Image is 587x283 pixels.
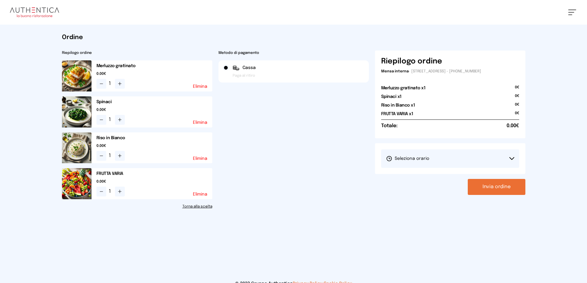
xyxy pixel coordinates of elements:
[62,51,212,55] h2: Riepilogo ordine
[62,168,92,199] img: media
[109,188,112,195] span: 1
[62,204,212,209] a: Torna alla scelta
[96,171,212,177] h2: FRUTTA VARIA
[468,179,525,195] button: Invia ordine
[109,152,112,160] span: 1
[507,122,519,130] span: 0.00€
[381,57,442,67] h6: Riepilogo ordine
[109,116,112,123] span: 1
[96,135,212,141] h2: Riso in Bianco
[193,84,207,89] button: Elimina
[10,7,59,17] img: logo.8f33a47.png
[381,102,415,108] h2: Riso in Bianco x1
[515,102,519,111] span: 0€
[386,156,429,162] span: Seleziona orario
[381,85,426,91] h2: Merluzzo gratinato x1
[193,120,207,125] button: Elimina
[96,63,212,69] h2: Merluzzo gratinato
[381,94,402,100] h2: Spinaci x1
[62,60,92,91] img: media
[62,96,92,127] img: media
[193,156,207,161] button: Elimina
[96,99,212,105] h2: Spinaci
[515,85,519,94] span: 0€
[515,111,519,119] span: 0€
[109,80,112,87] span: 1
[243,65,256,71] span: Cassa
[96,179,212,184] span: 0.00€
[62,33,525,42] h1: Ordine
[515,94,519,102] span: 0€
[96,107,212,112] span: 0.00€
[381,70,409,73] span: Mensa interna
[381,69,519,74] p: - [STREET_ADDRESS] - [PHONE_NUMBER]
[96,144,212,148] span: 0.00€
[193,192,207,196] button: Elimina
[381,111,413,117] h2: FRUTTA VARIA x1
[381,149,519,168] button: Seleziona orario
[381,122,397,130] h6: Totale:
[96,71,212,76] span: 0.00€
[62,132,92,164] img: media
[233,73,255,78] span: Paga al ritiro
[218,51,369,55] h2: Metodo di pagamento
